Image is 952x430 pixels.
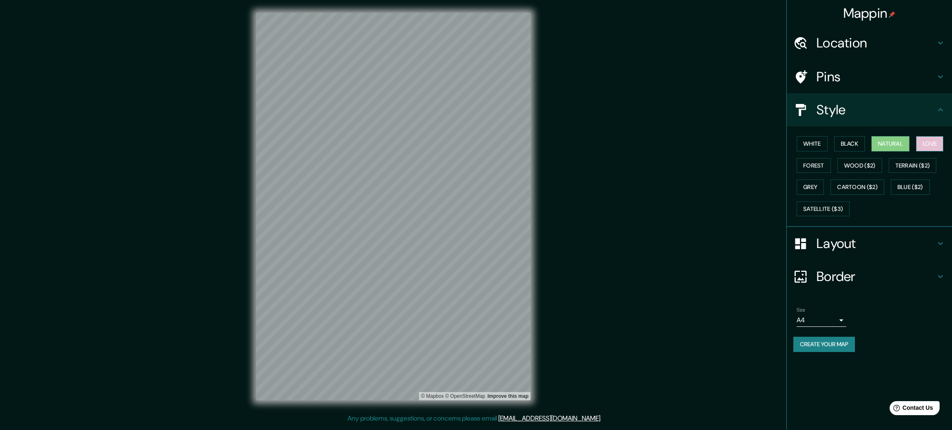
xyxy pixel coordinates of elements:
div: A4 [797,314,846,327]
div: Location [787,26,952,59]
h4: Pins [816,69,935,85]
label: Size [797,307,805,314]
button: Cartoon ($2) [831,180,884,195]
p: Any problems, suggestions, or concerns please email . [347,413,602,423]
button: Satellite ($3) [797,201,850,217]
button: Natural [871,136,909,151]
div: . [603,413,605,423]
button: Terrain ($2) [889,158,937,173]
iframe: Help widget launcher [878,398,943,421]
div: Layout [787,227,952,260]
button: Create your map [793,337,855,352]
button: Blue ($2) [891,180,930,195]
button: White [797,136,828,151]
h4: Mappin [843,5,896,21]
div: Pins [787,60,952,93]
canvas: Map [256,13,531,400]
img: pin-icon.png [889,11,895,18]
h4: Border [816,268,935,285]
div: Border [787,260,952,293]
a: Map feedback [488,393,528,399]
h4: Layout [816,235,935,252]
h4: Location [816,35,935,51]
button: Love [916,136,943,151]
button: Wood ($2) [838,158,882,173]
div: . [602,413,603,423]
a: [EMAIL_ADDRESS][DOMAIN_NAME] [498,414,600,423]
h4: Style [816,102,935,118]
a: OpenStreetMap [445,393,485,399]
a: Mapbox [421,393,444,399]
button: Forest [797,158,831,173]
div: Style [787,93,952,126]
button: Grey [797,180,824,195]
button: Black [834,136,865,151]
